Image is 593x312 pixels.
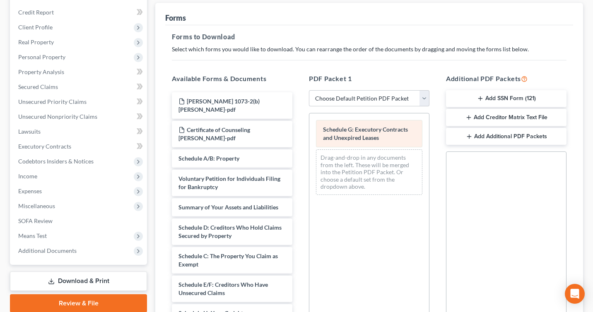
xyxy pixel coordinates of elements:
[10,271,147,291] a: Download & Print
[18,128,41,135] span: Lawsuits
[172,45,566,53] p: Select which forms you would like to download. You can rearrange the order of the documents by dr...
[18,232,47,239] span: Means Test
[446,109,566,126] button: Add Creditor Matrix Text File
[18,173,37,180] span: Income
[18,217,53,224] span: SOFA Review
[12,109,147,124] a: Unsecured Nonpriority Claims
[18,68,64,75] span: Property Analysis
[172,32,566,42] h5: Forms to Download
[18,24,53,31] span: Client Profile
[12,79,147,94] a: Secured Claims
[12,94,147,109] a: Unsecured Priority Claims
[12,65,147,79] a: Property Analysis
[12,5,147,20] a: Credit Report
[18,53,65,60] span: Personal Property
[178,155,239,162] span: Schedule A/B: Property
[18,143,71,150] span: Executory Contracts
[165,13,186,23] div: Forms
[18,158,94,165] span: Codebtors Insiders & Notices
[18,187,42,194] span: Expenses
[12,214,147,228] a: SOFA Review
[18,9,54,16] span: Credit Report
[18,202,55,209] span: Miscellaneous
[316,149,422,195] div: Drag-and-drop in any documents from the left. These will be merged into the Petition PDF Packet. ...
[178,224,282,239] span: Schedule D: Creditors Who Hold Claims Secured by Property
[18,113,97,120] span: Unsecured Nonpriority Claims
[18,247,77,254] span: Additional Documents
[12,139,147,154] a: Executory Contracts
[178,98,260,113] span: [PERSON_NAME] 1073-2(b) [PERSON_NAME]-pdf
[18,38,54,46] span: Real Property
[446,74,566,84] h5: Additional PDF Packets
[323,126,408,141] span: Schedule G: Executory Contracts and Unexpired Leases
[446,90,566,108] button: Add SSN Form (121)
[178,281,268,296] span: Schedule E/F: Creditors Who Have Unsecured Claims
[178,252,278,268] span: Schedule C: The Property You Claim as Exempt
[12,124,147,139] a: Lawsuits
[446,128,566,145] button: Add Additional PDF Packets
[172,74,292,84] h5: Available Forms & Documents
[178,175,280,190] span: Voluntary Petition for Individuals Filing for Bankruptcy
[565,284,585,304] div: Open Intercom Messenger
[18,98,87,105] span: Unsecured Priority Claims
[309,74,429,84] h5: PDF Packet 1
[178,204,278,211] span: Summary of Your Assets and Liabilities
[178,126,250,142] span: Certificate of Counseling [PERSON_NAME]-pdf
[18,83,58,90] span: Secured Claims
